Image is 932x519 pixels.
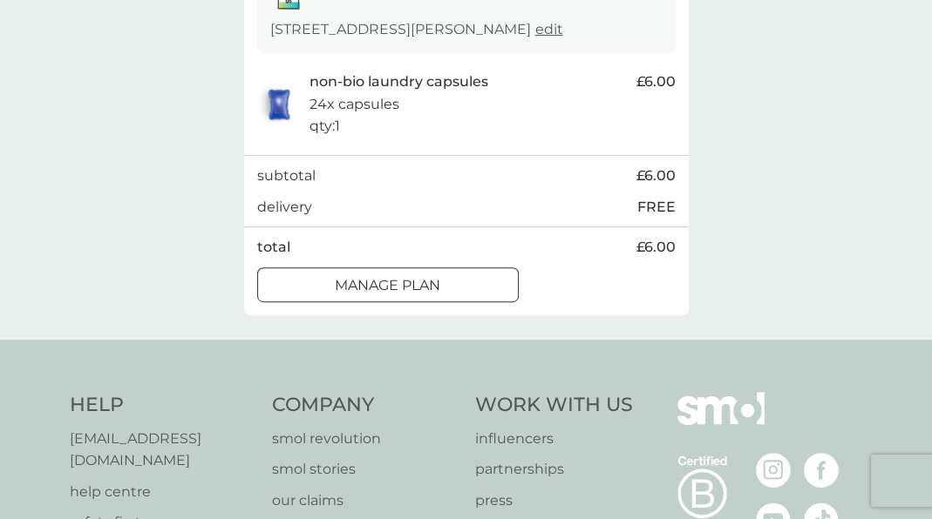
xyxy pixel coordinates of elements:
[475,392,633,419] h4: Work With Us
[756,453,791,488] img: visit the smol Instagram page
[310,93,399,116] p: 24x capsules
[475,428,633,450] a: influencers
[272,458,458,481] a: smol stories
[636,236,676,259] span: £6.00
[70,392,255,419] h4: Help
[257,267,519,302] button: Manage plan
[270,18,563,41] p: [STREET_ADDRESS][PERSON_NAME]
[257,165,316,187] p: subtotal
[310,115,340,138] p: qty : 1
[70,428,255,472] a: [EMAIL_ADDRESS][DOMAIN_NAME]
[257,236,290,259] p: total
[310,71,488,93] p: non-bio laundry capsules
[475,489,633,512] a: press
[475,458,633,481] a: partnerships
[70,481,255,503] a: help centre
[535,21,563,37] a: edit
[335,274,440,297] p: Manage plan
[677,392,765,451] img: smol
[272,489,458,512] a: our claims
[272,392,458,419] h4: Company
[272,428,458,450] a: smol revolution
[257,196,312,219] p: delivery
[636,165,676,187] span: £6.00
[637,196,676,219] p: FREE
[636,71,676,93] span: £6.00
[804,453,839,488] img: visit the smol Facebook page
